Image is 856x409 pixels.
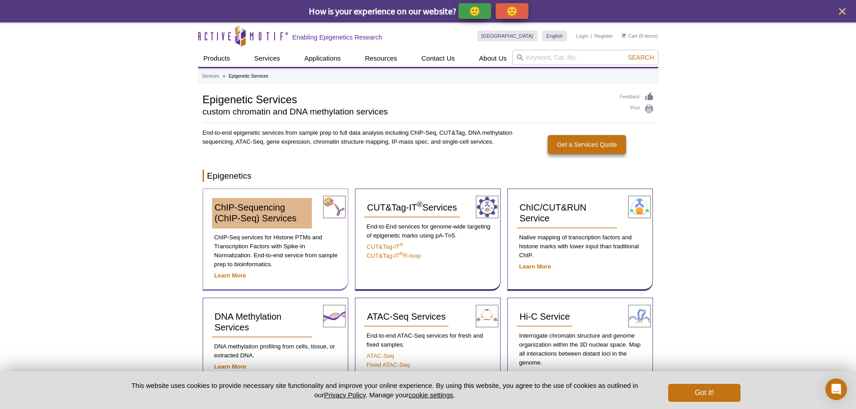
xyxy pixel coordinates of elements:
p: End-to-end epigenetic services from sample prep to full data analysis including ChIP-Seq, CUT&Tag... [203,128,514,146]
a: ATAC-Seq Services [364,307,448,327]
span: DNA Methylation Services [215,312,282,332]
li: Epigenetic Services [229,74,268,79]
a: Get a Services Quote [548,135,626,154]
sup: ® [399,251,403,256]
a: Privacy Policy [324,391,365,399]
h2: Enabling Epigenetics Research [293,33,382,41]
a: Print [620,104,654,114]
span: ATAC-Seq Services [367,312,446,321]
li: » [223,74,226,79]
a: Login [576,33,588,39]
p: End-to-end ATAC-Seq services for fresh and fixed samples. [364,331,491,349]
a: CUT&Tag-IT®Services [364,198,460,218]
a: Contact Us [416,50,460,67]
img: ChIP-Seq Services [323,196,346,218]
a: [GEOGRAPHIC_DATA] [477,31,538,41]
span: How is your experience on our website? [309,5,457,17]
p: 🙂 [469,5,480,17]
a: ATAC-Seq [367,352,394,359]
a: Register [594,33,613,39]
span: Hi-C Service [519,312,570,321]
a: Learn More [519,370,551,377]
h1: Epigenetic Services [203,92,611,106]
a: Applications [299,50,346,67]
img: Your Cart [622,33,626,38]
a: ChIP-Sequencing (ChIP-Seq) Services [212,198,312,229]
span: ChIP-Sequencing (ChIP-Seq) Services [215,202,297,223]
sup: ® [417,201,422,209]
a: CUT&Tag-IT®R-loop [367,252,421,259]
a: Services [249,50,286,67]
a: Cart [622,33,638,39]
sup: ® [399,242,403,247]
button: Search [625,53,656,62]
a: DNA Methylation Services [212,307,312,338]
p: This website uses cookies to provide necessary site functionality and improve your online experie... [116,381,654,400]
input: Keyword, Cat. No. [512,50,658,65]
p: 🙁 [506,5,518,17]
p: ChIP-Seq services for Histone PTMs and Transcription Factors with Spike-In Normalization. End-to-... [212,233,339,269]
span: CUT&Tag-IT Services [367,202,457,212]
a: About Us [474,50,512,67]
p: End-to-End services for genome-wide targeting of epigenetic marks using pA-Tn5. [364,222,491,240]
a: English [542,31,567,41]
img: Hi-C Service [628,305,651,327]
span: Search [628,54,654,61]
a: Feedback [620,92,654,102]
h2: Epigenetics [203,170,654,182]
img: CUT&Tag-IT® Services [476,196,498,218]
span: ChIC/CUT&RUN Service [519,202,586,223]
a: Products [198,50,235,67]
div: Open Intercom Messenger [825,378,847,400]
a: Learn More [214,363,246,370]
button: Got it! [668,384,740,402]
img: DNA Methylation Services [323,305,346,327]
button: close [837,6,848,17]
a: Learn More [214,272,246,279]
img: ChIC/CUT&RUN Service [628,196,651,218]
p: Native mapping of transcription factors and histone marks with lower input than traditional ChIP. [517,233,643,260]
a: Learn More [519,263,551,270]
img: ATAC-Seq Services [476,305,498,327]
h2: custom chromatin and DNA methylation services [203,108,611,116]
a: Hi-C Service [517,307,572,327]
p: Interrogate chromatin structure and genome organization within the 3D nuclear space. Map all inte... [517,331,643,367]
a: Resources [359,50,403,67]
a: CUT&Tag-IT® [367,243,403,250]
p: DNA methylation profiling from cells, tissue, or extracted DNA. [212,342,339,360]
li: (0 items) [622,31,658,41]
a: Services [202,72,219,80]
li: | [591,31,592,41]
a: ChIC/CUT&RUN Service [517,198,617,229]
button: cookie settings [408,391,453,399]
a: Fixed ATAC-Seq [367,361,410,368]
